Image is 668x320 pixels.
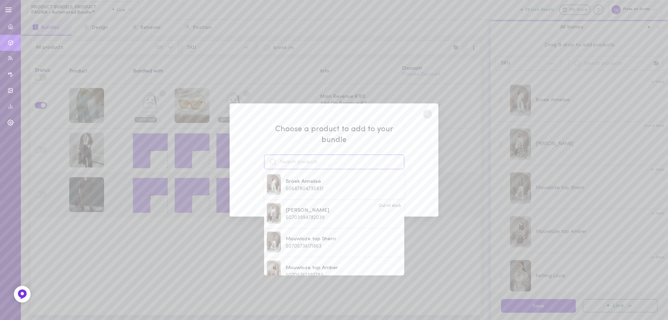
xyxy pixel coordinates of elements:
[286,235,336,243] span: Mouwloze top Sherri
[286,244,321,249] span: 50705736171863
[286,264,338,272] span: Mouwloze top Amber
[17,289,27,299] img: Feedback Button
[286,273,323,278] span: 50705742397783
[286,178,323,186] span: Broek Annelise
[286,215,325,220] span: 50703994782039
[264,155,404,169] input: Search products
[379,204,401,208] span: Out of stock
[286,207,329,214] span: [PERSON_NAME]
[286,186,323,192] span: 50687804735831
[264,124,404,146] span: Choose a product to add to your bundle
